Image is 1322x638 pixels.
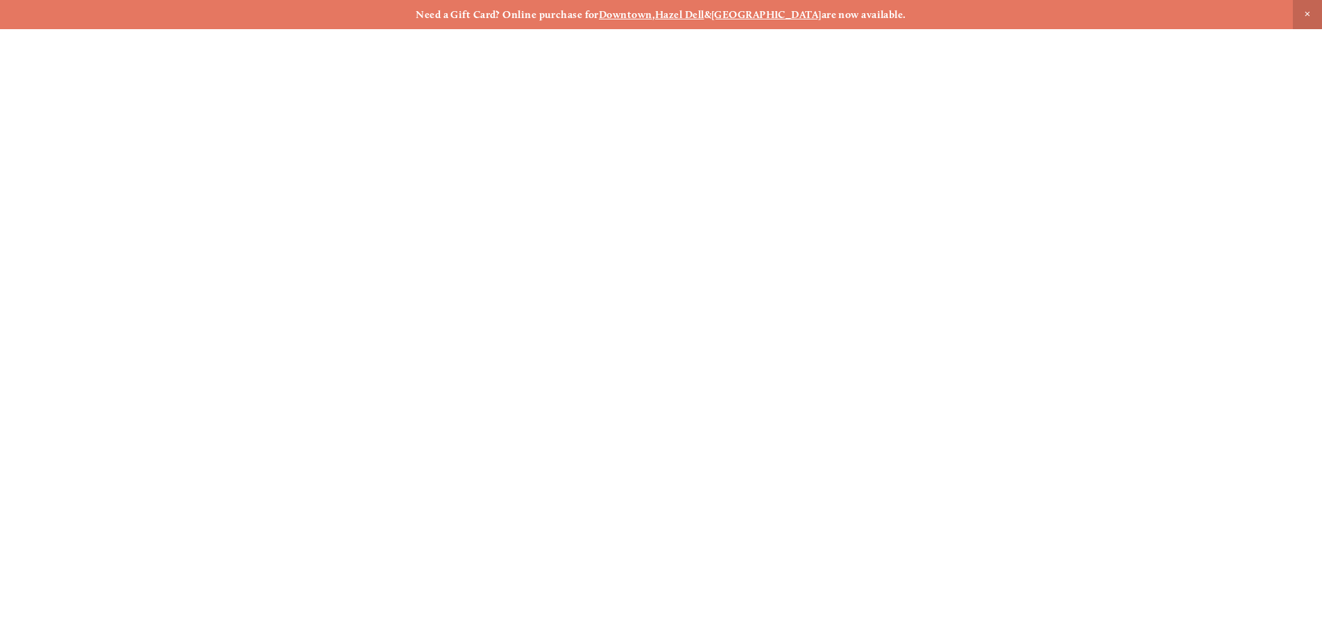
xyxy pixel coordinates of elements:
[822,8,906,21] strong: are now available.
[652,8,655,21] strong: ,
[704,8,711,21] strong: &
[655,8,704,21] a: Hazel Dell
[711,8,822,21] a: [GEOGRAPHIC_DATA]
[599,8,652,21] a: Downtown
[416,8,599,21] strong: Need a Gift Card? Online purchase for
